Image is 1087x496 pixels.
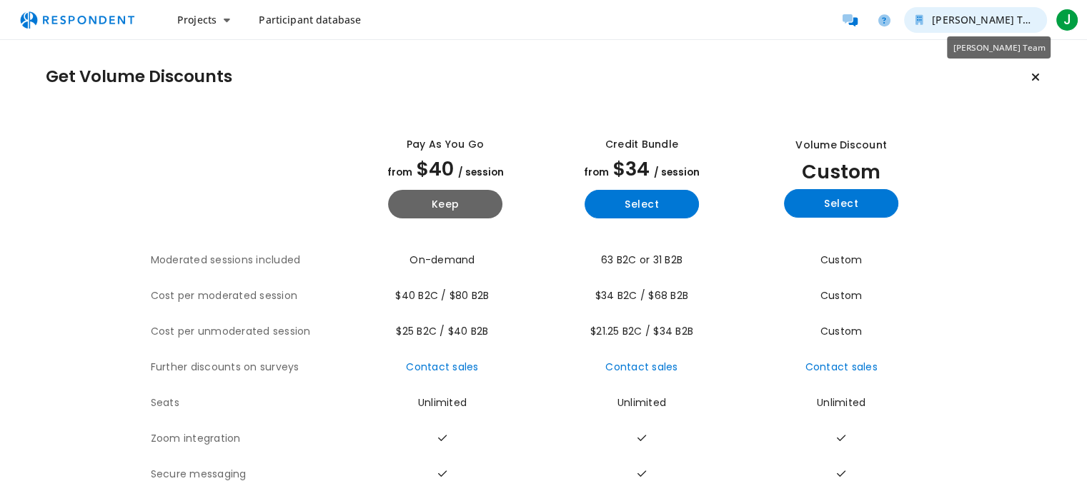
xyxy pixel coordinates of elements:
[458,166,504,179] span: / session
[617,395,666,410] span: Unlimited
[166,7,242,33] button: Projects
[584,166,609,179] span: from
[820,324,863,338] span: Custom
[46,67,232,87] h1: Get Volume Discounts
[613,156,650,182] span: $34
[418,395,467,410] span: Unlimited
[585,190,699,218] button: Select yearly basic plan
[795,138,887,153] div: Volume Discount
[177,13,217,26] span: Projects
[1056,9,1078,31] span: J
[151,243,347,278] th: Moderated sessions included
[601,253,683,267] span: 63 B2C or 31 B2B
[410,253,475,267] span: On-demand
[805,360,877,374] a: Contact sales
[388,190,502,218] button: Keep current yearly payg plan
[396,324,488,338] span: $25 B2C / $40 B2B
[784,189,898,218] button: Select yearly custom_static plan
[1053,7,1081,33] button: J
[151,350,347,385] th: Further discounts on surveys
[817,395,865,410] span: Unlimited
[151,385,347,421] th: Seats
[904,7,1047,33] button: Jesse Fife Team
[151,314,347,350] th: Cost per unmoderated session
[605,137,678,152] div: Credit Bundle
[595,288,688,303] span: $34 B2C / $68 B2B
[953,41,1045,53] span: [PERSON_NAME] Team
[151,421,347,457] th: Zoom integration
[11,6,143,34] img: respondent-logo.png
[406,360,478,374] a: Contact sales
[151,278,347,314] th: Cost per moderated session
[417,156,454,182] span: $40
[835,6,864,34] a: Message participants
[151,457,347,492] th: Secure messaging
[395,288,489,303] span: $40 B2C / $80 B2B
[932,13,1044,26] span: [PERSON_NAME] Team
[654,166,700,179] span: / session
[605,360,677,374] a: Contact sales
[802,158,880,185] span: Custom
[259,13,361,26] span: Participant database
[870,6,898,34] a: Help and support
[407,137,484,152] div: Pay as you go
[820,253,863,267] span: Custom
[590,324,693,338] span: $21.25 B2C / $34 B2B
[1021,63,1050,91] button: Keep current plan
[820,288,863,303] span: Custom
[247,7,372,33] a: Participant database
[387,166,412,179] span: from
